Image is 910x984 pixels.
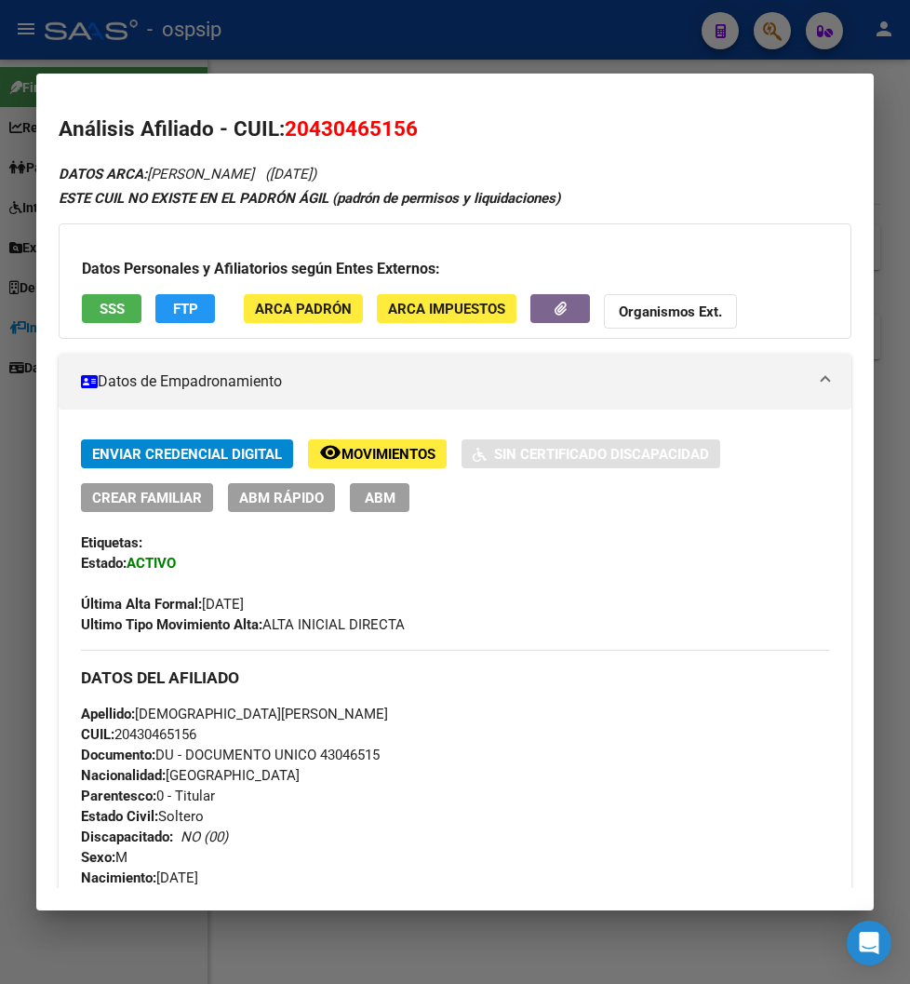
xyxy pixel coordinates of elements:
span: Sin Certificado Discapacidad [494,446,709,463]
span: ([DATE]) [265,166,316,182]
span: [DEMOGRAPHIC_DATA][PERSON_NAME] [81,706,388,722]
span: ARCA Padrón [255,301,352,317]
strong: Estado Civil: [81,808,158,825]
mat-expansion-panel-header: Datos de Empadronamiento [59,354,851,410]
mat-panel-title: Datos de Empadronamiento [81,371,807,393]
strong: Organismos Ext. [619,303,722,320]
button: Enviar Credencial Digital [81,439,293,468]
button: ABM [350,483,409,512]
strong: CUIL: [81,726,114,743]
button: FTP [155,294,215,323]
span: Enviar Credencial Digital [92,446,282,463]
span: [DATE] [81,596,244,613]
span: [GEOGRAPHIC_DATA] [81,767,300,784]
strong: ESTE CUIL NO EXISTE EN EL PADRÓN ÁGIL (padrón de permisos y liquidaciones) [59,190,560,207]
button: Crear Familiar [81,483,213,512]
span: ARCA Impuestos [388,301,505,317]
span: ABM Rápido [239,490,324,506]
button: ARCA Impuestos [377,294,516,323]
i: NO (00) [181,829,228,845]
span: 20430465156 [81,726,196,743]
strong: Etiquetas: [81,534,142,551]
span: Crear Familiar [92,490,202,506]
h3: Datos Personales y Afiliatorios según Entes Externos: [82,258,828,280]
strong: Apellido: [81,706,135,722]
span: 0 - Titular [81,788,215,804]
span: 20430465156 [285,116,418,141]
strong: Parentesco: [81,788,156,804]
span: [DATE] [81,869,198,886]
strong: Nacionalidad: [81,767,166,784]
button: ABM Rápido [228,483,335,512]
strong: Estado: [81,555,127,572]
span: Movimientos [341,446,435,463]
span: [PERSON_NAME] [59,166,254,182]
strong: DATOS ARCA: [59,166,147,182]
span: ALTA INICIAL DIRECTA [81,616,405,633]
span: FTP [173,301,198,317]
strong: Discapacitado: [81,829,173,845]
span: Soltero [81,808,204,825]
button: Sin Certificado Discapacidad [462,439,720,468]
strong: Última Alta Formal: [81,596,202,613]
strong: Sexo: [81,849,115,866]
span: DU - DOCUMENTO UNICO 43046515 [81,747,380,763]
h2: Análisis Afiliado - CUIL: [59,114,851,145]
button: SSS [82,294,141,323]
strong: Ultimo Tipo Movimiento Alta: [81,616,262,633]
span: ABM [365,490,395,506]
button: Organismos Ext. [604,294,737,329]
span: SSS [100,301,125,317]
button: Movimientos [308,439,447,468]
span: M [81,849,127,866]
strong: ACTIVO [127,555,176,572]
div: Open Intercom Messenger [847,921,891,965]
h3: DATOS DEL AFILIADO [81,667,829,688]
mat-icon: remove_red_eye [319,441,341,464]
button: ARCA Padrón [244,294,363,323]
strong: Nacimiento: [81,869,156,886]
strong: Documento: [81,747,155,763]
